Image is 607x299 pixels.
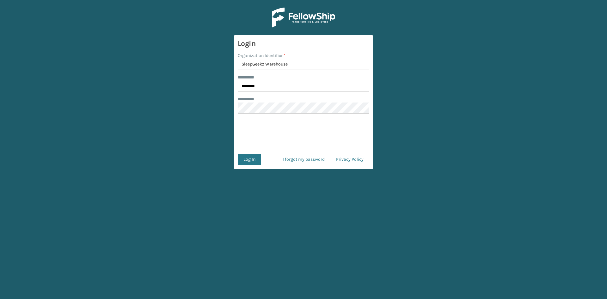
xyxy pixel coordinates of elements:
[277,154,330,165] a: I forgot my password
[238,154,261,165] button: Log In
[272,8,335,28] img: Logo
[255,121,352,146] iframe: reCAPTCHA
[330,154,369,165] a: Privacy Policy
[238,39,369,48] h3: Login
[238,52,285,59] label: Organization Identifier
